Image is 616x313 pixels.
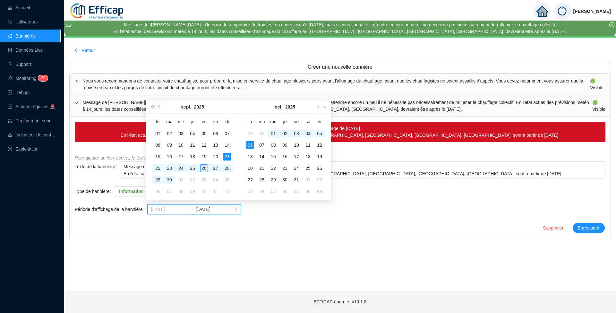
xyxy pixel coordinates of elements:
span: Enregistrer [578,225,600,231]
td: 2025-09-24 [175,162,187,174]
span: expanded [75,101,79,105]
th: lu [244,116,256,128]
td: 2025-10-22 [268,162,279,174]
td: 2025-09-27 [210,162,221,174]
td: 2025-11-07 [291,186,302,197]
td: 2025-10-04 [302,128,314,139]
div: 23 [166,164,173,172]
div: En l'état actuel des prévisions météo à 14 jours, les dates conseillées d'allumage du chauffage e... [113,28,567,35]
span: Information [119,189,144,194]
div: 18 [304,153,312,161]
textarea: Texte de la bannière [120,161,605,178]
td: 2025-09-20 [210,151,221,162]
div: 27 [246,176,254,184]
a: codeDebug [8,90,29,95]
td: 2025-09-13 [210,139,221,151]
a: heat-mapIndicateur de confort [8,132,56,137]
td: 2025-09-05 [198,128,210,139]
div: 14 [258,153,266,161]
button: Choisissez une année [285,100,295,113]
div: 07 [223,130,231,137]
div: 01 [154,130,162,137]
td: 2025-10-09 [279,139,291,151]
div: 08 [304,187,312,195]
img: power [553,3,571,20]
div: 31 [293,176,300,184]
div: 04 [189,130,196,137]
div: 10 [177,141,185,149]
div: 15 [154,153,162,161]
div: 03 [246,187,254,195]
td: 2025-09-10 [175,139,187,151]
a: teamUtilisateurs [8,19,38,24]
th: sa [210,116,221,128]
td: 2025-10-07 [256,139,268,151]
span: swap-right [189,207,194,212]
td: 2025-10-10 [198,186,210,197]
span: close-circle [609,22,614,27]
div: Message de [PERSON_NAME][DATE] - Un épisode temporaire de froid est en cours jusqu'à [DATE], mais... [113,22,567,28]
span: arrow-left [74,48,79,52]
td: 2025-09-25 [187,162,198,174]
button: Mois suivant (PageDown) [314,100,321,113]
td: 2025-09-14 [221,139,233,151]
span: Actions requises 🚨 [15,104,55,109]
div: 05 [316,130,323,137]
td: 2025-11-08 [302,186,314,197]
button: Supprimer [538,223,569,233]
th: sa [302,116,314,128]
a: questionSupport [8,62,31,67]
th: di [314,116,325,128]
div: 28 [258,176,266,184]
span: Nous vous recommandons de contacter votre chauffagiste pour préparer la mise en service du chauff... [82,78,590,91]
div: 29 [154,176,162,184]
div: 20 [212,153,219,161]
td: 2025-10-04 [210,174,221,186]
span: [PERSON_NAME] [573,1,611,22]
td: 2025-10-08 [268,139,279,151]
span: Supprimer [543,225,564,231]
div: 15 [269,153,277,161]
td: 2025-09-29 [244,128,256,139]
div: 22 [269,164,277,172]
button: Retour [69,45,100,56]
div: 10 [200,187,208,195]
td: 2025-11-05 [268,186,279,197]
span: collapsed [75,79,79,83]
div: 07 [166,187,173,195]
div: 17 [293,153,300,161]
td: 2025-10-01 [268,128,279,139]
div: 01 [177,176,185,184]
div: 13 [212,141,219,149]
th: je [279,116,291,128]
div: 25 [189,164,196,172]
div: 06 [212,130,219,137]
div: 16 [166,153,173,161]
div: 16 [281,153,289,161]
div: 05 [223,176,231,184]
div: 02 [189,176,196,184]
div: 20 [246,164,254,172]
th: ma [256,116,268,128]
td: 2025-10-03 [198,174,210,186]
div: 11 [189,141,196,149]
td: 2025-10-17 [291,151,302,162]
td: 2025-10-16 [279,151,291,162]
div: 06 [154,187,162,195]
td: 2025-09-11 [187,139,198,151]
td: 2025-10-12 [314,139,325,151]
div: 02 [316,176,323,184]
td: 2025-10-09 [187,186,198,197]
td: 2025-10-12 [221,186,233,197]
td: 2025-10-27 [244,174,256,186]
th: me [175,116,187,128]
div: 09 [316,187,323,195]
td: 2025-10-20 [244,162,256,174]
div: 24 [293,164,300,172]
div: 12 [200,141,208,149]
div: 18 [189,153,196,161]
div: 06 [281,187,289,195]
td: 2025-11-01 [302,174,314,186]
input: Date de fin [196,206,231,213]
span: Créer une nouvelle bannière [308,63,372,71]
